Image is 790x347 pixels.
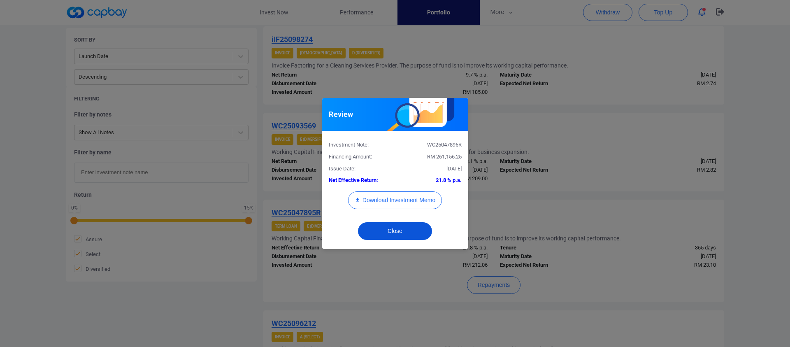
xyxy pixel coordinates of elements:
div: [DATE] [395,165,468,173]
div: WC25047895R [395,141,468,149]
button: Download Investment Memo [348,191,442,209]
div: 21.8 % p.a. [395,176,468,185]
div: Financing Amount: [323,153,395,161]
button: Close [358,222,432,240]
div: Issue Date: [323,165,395,173]
h5: Review [329,109,353,119]
div: Net Effective Return: [323,176,395,185]
div: Investment Note: [323,141,395,149]
span: RM 261,156.25 [427,154,462,160]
